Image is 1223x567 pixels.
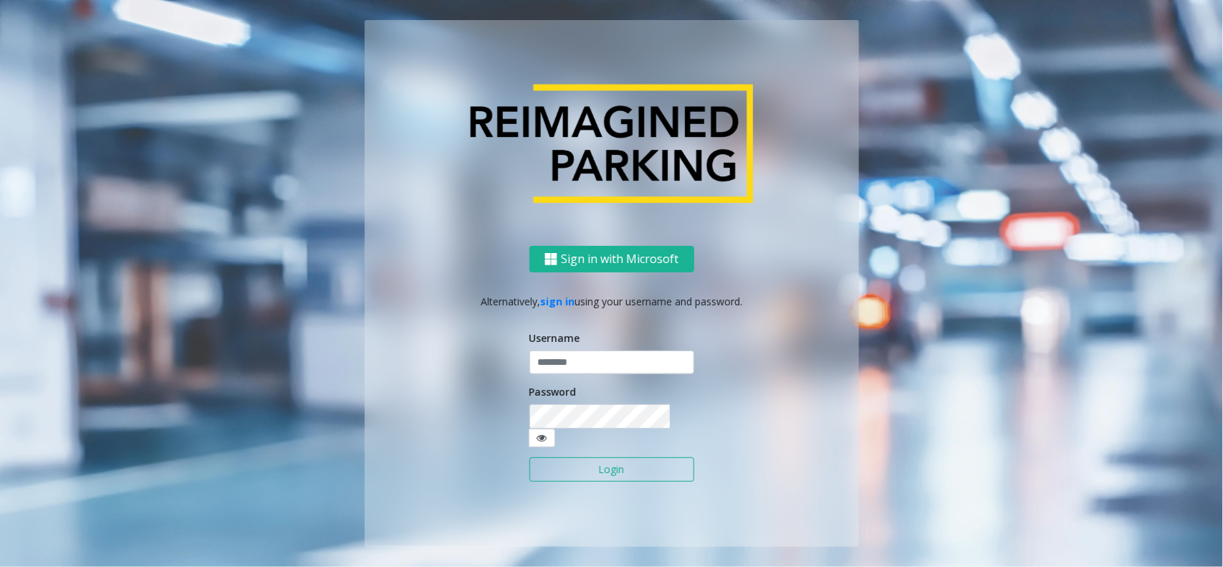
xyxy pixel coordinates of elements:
[529,384,577,399] label: Password
[529,457,694,482] button: Login
[529,246,694,272] button: Sign in with Microsoft
[379,294,845,309] p: Alternatively, using your username and password.
[540,295,575,308] a: sign in
[529,330,580,346] label: Username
